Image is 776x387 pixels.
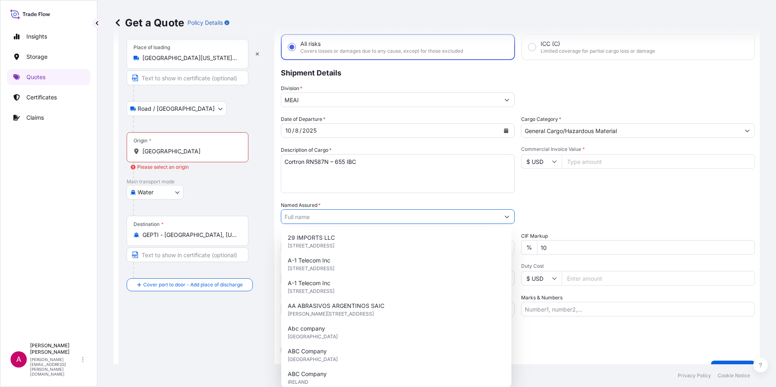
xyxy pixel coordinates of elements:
span: Covers losses or damages due to any cause, except for those excluded [300,48,463,54]
span: ABC Company [288,347,327,355]
span: [STREET_ADDRESS] [288,242,334,250]
input: Full name [281,209,500,224]
input: Number1, number2,... [521,302,755,316]
input: Place of loading [142,54,238,62]
div: month, [285,126,292,135]
span: Cover port to door - Add place of discharge [143,281,243,289]
input: Select a commodity type [522,123,740,138]
span: ABC Company [288,370,327,378]
p: Privacy Policy [678,372,711,379]
input: Destination [142,231,238,239]
div: / [300,126,302,135]
button: Show suggestions [740,123,754,138]
input: Type to search division [281,92,500,107]
div: Destination [134,221,164,228]
label: Marks & Numbers [521,294,563,302]
input: Type amount [562,154,755,169]
span: Abc company [288,325,325,333]
p: Policy Details [188,19,223,27]
span: [GEOGRAPHIC_DATA] [288,333,338,341]
p: [PERSON_NAME] [PERSON_NAME] [30,342,80,355]
p: Letter of Credit [281,333,755,339]
span: [STREET_ADDRESS] [288,287,334,295]
p: Get a Quote [114,16,184,29]
span: [GEOGRAPHIC_DATA] [288,355,338,363]
p: Shipment Details [281,60,755,84]
span: IRELAND [288,378,308,386]
span: Water [138,188,153,196]
label: Description of Cargo [281,146,332,154]
input: Origin [142,147,238,155]
div: % [521,240,537,255]
label: Cargo Category [521,115,561,123]
input: Enter percentage [537,240,755,255]
span: Date of Departure [281,115,325,123]
button: Calendar [500,124,513,137]
span: A [16,355,21,363]
input: Enter amount [562,271,755,286]
div: day, [294,126,300,135]
p: Certificates [26,93,57,101]
span: AA ABRASIVOS ARGENTINOS SAIC [288,302,384,310]
span: Limited coverage for partial cargo loss or damage [541,48,655,54]
p: Cookie Notice [718,372,750,379]
label: Named Assured [281,201,321,209]
button: Select transport [127,101,226,116]
span: Freight Cost [281,232,515,239]
label: Reference [281,263,305,271]
div: Please select an origin [131,163,189,171]
button: Show suggestions [500,92,514,107]
span: Duty Cost [521,263,755,269]
button: Show suggestions [500,209,514,224]
p: Quotes [26,73,45,81]
div: Place of loading [134,44,170,51]
input: Text to appear on certificate [127,247,248,262]
div: year, [302,126,317,135]
span: [STREET_ADDRESS] [288,264,334,273]
label: Vessel Name [281,294,310,302]
button: Select transport [127,185,183,200]
input: Text to appear on certificate [127,71,248,85]
div: / [292,126,294,135]
p: [PERSON_NAME][EMAIL_ADDRESS][PERSON_NAME][DOMAIN_NAME] [30,357,80,376]
span: 29 IMPORTS LLC [288,234,335,242]
span: Road / [GEOGRAPHIC_DATA] [138,105,215,113]
p: Main transport mode [127,178,266,185]
p: Storage [26,53,47,61]
input: Your internal reference [281,271,515,286]
span: Commercial Invoice Value [521,146,755,153]
div: Origin [134,138,151,144]
label: Division [281,84,302,92]
span: [PERSON_NAME][STREET_ADDRESS] [288,310,374,318]
label: CIF Markup [521,232,548,240]
span: A-1 Telecom Inc [288,279,330,287]
p: Claims [26,114,44,122]
span: A-1 Telecom Inc [288,256,330,264]
p: Insights [26,32,47,41]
